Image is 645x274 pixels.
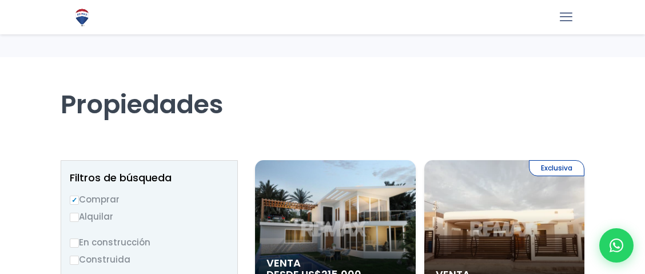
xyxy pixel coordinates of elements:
[61,57,584,120] h1: Propiedades
[72,7,92,27] img: Logo de REMAX
[70,256,79,265] input: Construida
[70,213,79,222] input: Alquilar
[70,235,229,249] label: En construcción
[70,239,79,248] input: En construcción
[70,196,79,205] input: Comprar
[70,192,229,207] label: Comprar
[70,252,229,267] label: Construida
[70,172,229,184] h2: Filtros de búsqueda
[70,209,229,224] label: Alquilar
[556,7,576,27] a: mobile menu
[266,257,404,269] span: Venta
[529,160,584,176] span: Exclusiva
